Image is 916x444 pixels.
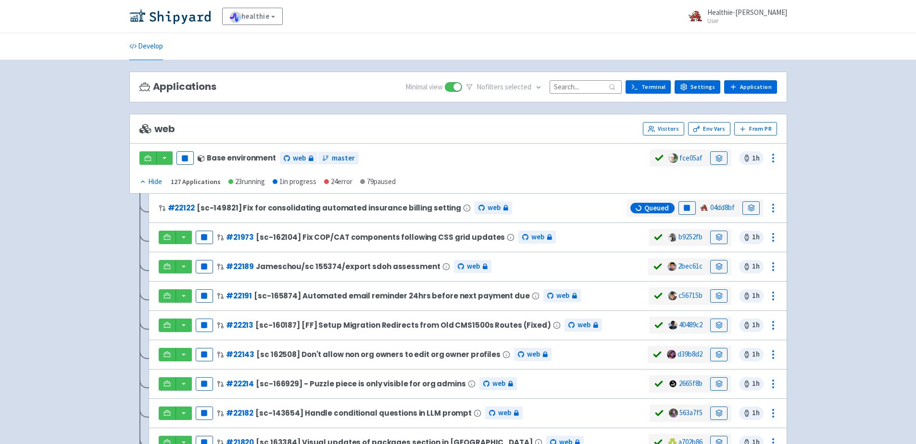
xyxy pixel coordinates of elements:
a: web [565,319,602,332]
button: Pause [196,377,213,391]
input: Search... [550,80,622,93]
span: web [492,378,505,389]
a: Healthie-[PERSON_NAME] User [682,9,787,24]
span: web [527,349,540,360]
a: #22213 [226,320,253,330]
a: Visitors [643,122,684,136]
div: 127 Applications [171,176,221,187]
a: healthie [222,8,283,25]
a: fce05af [679,153,703,162]
span: [sc-160187] [FF] Setup Migration Redirects from Old CMS1500s Routes (Fixed) [255,321,551,329]
span: web [531,232,544,243]
a: #22189 [226,261,254,271]
span: [sc-143654] Handle conditional questions in LLM prompt [255,409,472,417]
a: Develop [129,33,163,60]
a: Application [724,80,777,94]
a: b9252fb [678,232,703,241]
button: From PR [734,122,777,136]
button: Pause [196,231,213,244]
span: Jameschou/sc 155374/export sdoh assessment [256,262,440,271]
a: web [479,377,517,390]
a: d39b8d2 [678,349,703,358]
button: Pause [196,289,213,303]
button: Pause [196,348,213,361]
button: Pause [678,201,696,215]
a: web [475,201,512,214]
span: web [488,202,501,213]
span: web [498,407,511,419]
span: [sc-162104] Fix COP/CAT components following CSS grid updates [256,233,505,241]
a: #22122 [168,203,195,213]
div: Base environment [198,154,276,162]
span: selected [505,82,531,91]
button: Hide [139,176,163,187]
span: 1 h [739,407,764,420]
span: [sc-165874] Automated email reminder 24hrs before next payment due [254,292,530,300]
button: Pause [196,319,213,332]
a: Settings [675,80,720,94]
img: Shipyard logo [129,9,211,24]
span: web [293,153,306,164]
a: web [543,289,581,302]
div: 79 paused [360,176,396,187]
span: web [556,290,569,301]
span: 1 h [739,231,764,244]
a: 563a7f5 [679,408,703,417]
span: [sc-149821] Fix for consolidating automated insurance billing setting [197,204,461,212]
a: web [518,231,556,244]
a: 40489c2 [679,320,703,329]
a: #22191 [226,291,252,301]
div: 1 in progress [273,176,316,187]
a: master [318,152,359,165]
button: Pause [196,260,213,273]
span: 1 h [739,151,764,165]
a: c56715b [678,291,703,300]
a: 2665f8b [679,379,703,388]
span: Queued [644,203,669,213]
a: web [280,152,317,165]
a: 04dd8bf [710,203,735,212]
span: Minimal view [405,82,443,93]
div: Hide [139,176,162,187]
span: No filter s [477,82,531,93]
span: 1 h [739,377,764,391]
a: web [514,348,552,361]
a: Env Vars [688,122,730,136]
a: web [485,407,523,419]
span: master [332,153,355,164]
a: 2bec61c [678,261,703,271]
a: web [454,260,491,273]
span: 1 h [739,348,764,361]
span: [sc 162508] Don't allow non org owners to edit org owner profiles [256,350,501,358]
button: Pause [196,407,213,420]
span: web [139,123,175,135]
button: Pause [176,151,194,165]
span: [sc-166929] - Puzzle piece is only visible for org admins [256,380,466,388]
span: web [467,261,480,272]
small: User [707,18,787,24]
h3: Applications [139,81,216,92]
a: #22182 [226,408,253,418]
a: #22214 [226,379,254,389]
a: Terminal [626,80,671,94]
div: 23 running [228,176,265,187]
span: 1 h [739,260,764,273]
span: 1 h [739,319,764,332]
div: 24 error [324,176,352,187]
span: Healthie-[PERSON_NAME] [707,8,787,17]
a: #21973 [226,232,254,242]
a: #22143 [226,349,254,359]
span: web [577,320,590,331]
span: 1 h [739,289,764,303]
